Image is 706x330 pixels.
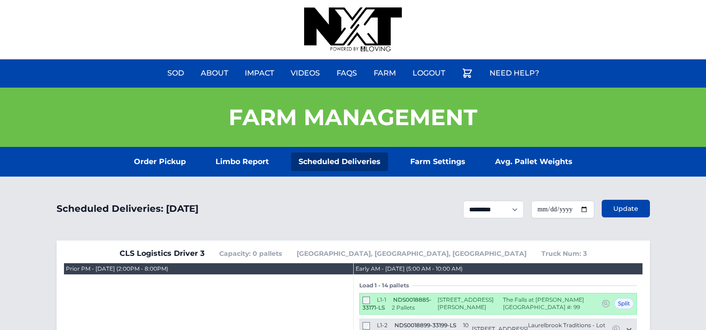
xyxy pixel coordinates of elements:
span: 2 Pallets [392,304,415,311]
a: FAQs [331,62,363,84]
span: L1-2 [377,322,388,329]
a: Limbo Report [208,152,276,171]
span: CLS Logistics Driver 3 [120,248,204,259]
span: Capacity: 0 pallets [219,249,282,258]
span: Update [613,204,638,213]
span: [GEOGRAPHIC_DATA], [GEOGRAPHIC_DATA], [GEOGRAPHIC_DATA] [297,249,527,258]
a: Scheduled Deliveries [291,152,388,171]
h1: Farm Management [229,106,477,128]
a: Videos [285,62,325,84]
span: L1-1 [377,296,386,303]
button: Update [602,200,650,217]
a: Logout [407,62,451,84]
span: The Falls at [PERSON_NAME][GEOGRAPHIC_DATA] #: 99 [503,296,601,311]
span: Truck Num: 3 [541,249,587,258]
div: Early AM - [DATE] (5:00 AM - 10:00 AM) [356,265,463,273]
a: Farm [368,62,401,84]
span: [STREET_ADDRESS][PERSON_NAME] [438,296,502,311]
h1: Scheduled Deliveries: [DATE] [57,202,198,215]
img: nextdaysod.com Logo [304,7,401,52]
a: About [195,62,234,84]
a: Farm Settings [403,152,473,171]
span: Split [614,298,634,309]
span: NDS0018899-33199-LS [394,322,456,329]
span: Load 1 - 14 pallets [359,282,413,289]
span: NDS0018885-33171-LS [363,296,432,311]
a: Impact [239,62,280,84]
a: Need Help? [484,62,545,84]
a: Avg. Pallet Weights [488,152,580,171]
div: Prior PM - [DATE] (2:00PM - 8:00PM) [66,265,168,273]
a: Sod [162,62,190,84]
a: Order Pickup [127,152,193,171]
